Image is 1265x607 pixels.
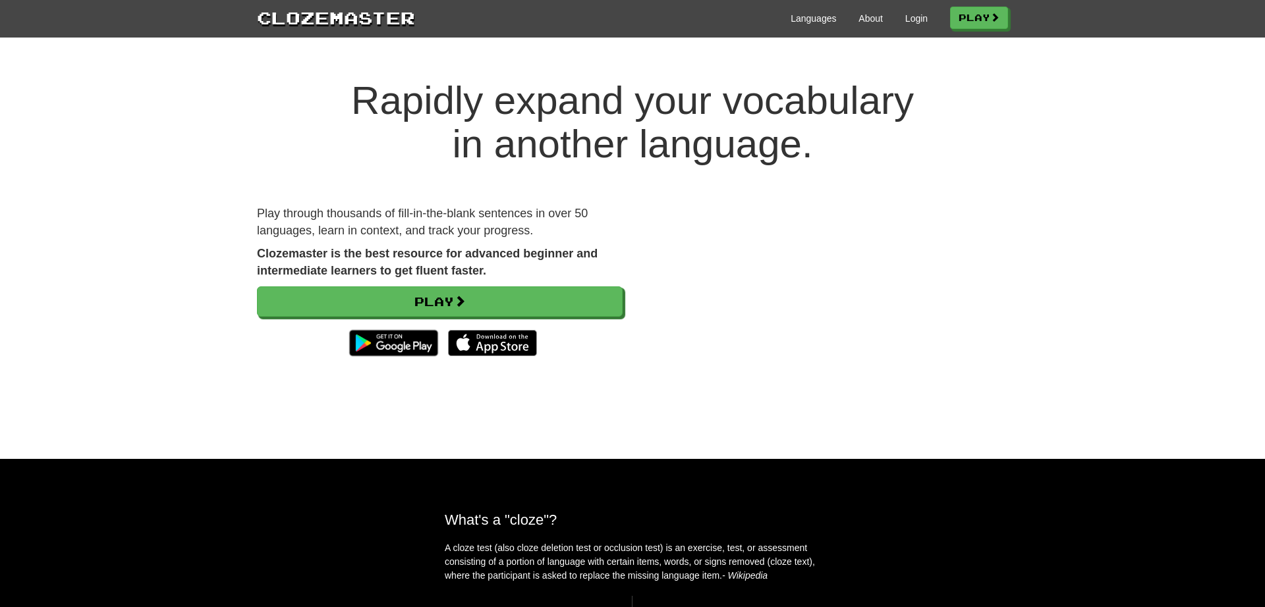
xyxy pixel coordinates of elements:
p: A cloze test (also cloze deletion test or occlusion test) is an exercise, test, or assessment con... [445,541,820,583]
a: Languages [791,12,836,25]
a: Play [257,286,623,317]
a: Clozemaster [257,5,415,30]
a: Login [905,12,928,25]
em: - Wikipedia [722,570,768,581]
strong: Clozemaster is the best resource for advanced beginner and intermediate learners to get fluent fa... [257,247,598,277]
img: Download_on_the_App_Store_Badge_US-UK_135x40-25178aeef6eb6b83b96f5f2d004eda3bffbb37122de64afbaef7... [448,330,537,356]
img: Get it on Google Play [343,323,445,363]
p: Play through thousands of fill-in-the-blank sentences in over 50 languages, learn in context, and... [257,205,623,239]
a: About [858,12,883,25]
h2: What's a "cloze"? [445,512,820,528]
a: Play [950,7,1008,29]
